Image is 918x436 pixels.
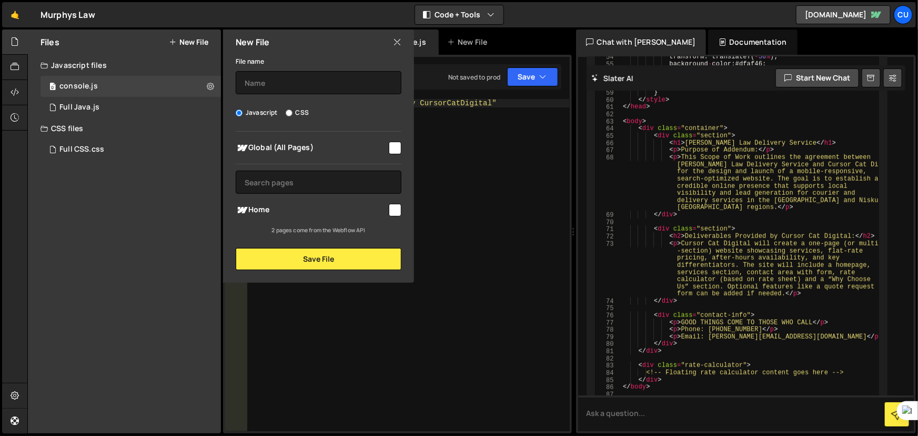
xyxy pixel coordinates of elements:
[49,83,56,92] span: 0
[236,110,243,116] input: Javascript
[596,327,620,334] div: 78
[596,312,620,320] div: 76
[894,5,913,24] a: Cu
[236,142,387,154] span: Global (All Pages)
[41,139,221,160] div: 16375/44304.css
[775,68,859,87] button: Start new chat
[236,107,278,118] label: Javascript
[596,118,620,126] div: 63
[596,226,620,234] div: 71
[596,104,620,112] div: 61
[596,334,620,341] div: 79
[596,126,620,133] div: 64
[169,38,208,46] button: New File
[236,36,269,48] h2: New File
[28,118,221,139] div: CSS files
[286,110,292,116] input: CSS
[596,363,620,370] div: 83
[596,147,620,155] div: 67
[596,391,620,399] div: 87
[592,73,634,83] h2: Slater AI
[576,29,707,55] div: Chat with [PERSON_NAME]
[41,97,221,118] div: 16375/44305.js
[28,55,221,76] div: Javascript files
[596,90,620,97] div: 59
[236,171,401,194] input: Search pages
[236,204,387,216] span: Home
[448,73,501,82] div: Not saved to prod
[596,54,620,61] div: 54
[596,341,620,349] div: 80
[236,71,401,94] input: Name
[41,36,59,48] h2: Files
[596,233,620,241] div: 72
[2,2,28,27] a: 🤙
[286,107,309,118] label: CSS
[59,82,98,91] div: console.js
[708,29,797,55] div: Documentation
[596,112,620,119] div: 62
[596,377,620,384] div: 85
[447,37,491,47] div: New File
[236,248,401,270] button: Save File
[415,5,503,24] button: Code + Tools
[596,370,620,377] div: 84
[596,212,620,219] div: 69
[271,226,365,234] small: 2 pages come from the Webflow API
[596,305,620,313] div: 75
[596,320,620,327] div: 77
[596,355,620,363] div: 82
[41,8,95,21] div: Murphys Law
[596,241,620,298] div: 73
[596,349,620,356] div: 81
[236,56,264,67] label: File name
[41,76,221,97] div: 16375/44287.js
[507,67,558,86] button: Save
[596,384,620,392] div: 86
[59,145,104,154] div: Full CSS.css
[596,133,620,140] div: 65
[596,97,620,104] div: 60
[596,154,620,212] div: 68
[596,219,620,226] div: 70
[596,61,620,68] div: 55
[596,298,620,305] div: 74
[796,5,891,24] a: [DOMAIN_NAME]
[596,140,620,147] div: 66
[59,103,99,112] div: Full Java.js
